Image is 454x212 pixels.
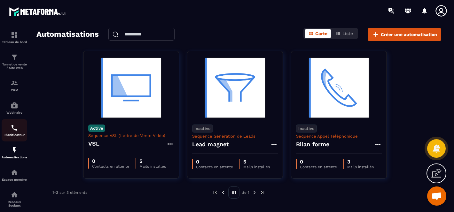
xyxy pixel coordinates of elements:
img: formation [11,31,18,39]
img: automation-background [192,56,278,120]
p: Contacts en attente [196,165,233,169]
p: Séquence Appel Téléphonique [296,134,382,139]
p: de 1 [242,190,249,195]
img: next [252,190,257,195]
p: Séquence VSL (Lettre de Vente Vidéo) [88,133,174,138]
p: Planificateur [2,133,27,137]
img: logo [9,6,67,17]
p: Séquence Génération de Leads [192,134,278,139]
img: automation-background [88,56,174,120]
img: scheduler [11,124,18,132]
img: formation [11,53,18,61]
span: Carte [315,31,327,36]
img: automations [11,102,18,109]
a: automationsautomationsAutomatisations [2,141,27,164]
p: Mails installés [347,165,374,169]
img: social-network [11,191,18,199]
p: Contacts en attente [92,164,129,169]
a: formationformationTunnel de vente / Site web [2,49,27,74]
p: 5 [139,158,166,164]
span: Liste [342,31,353,36]
h4: Bilan forme [296,140,330,149]
p: 01 [228,186,239,199]
p: 3 [347,159,374,165]
h2: Automatisations [36,28,99,41]
button: Carte [305,29,331,38]
p: Webinaire [2,111,27,114]
a: automationsautomationsWebinaire [2,97,27,119]
a: schedulerschedulerPlanificateur [2,119,27,141]
span: Créer une automatisation [381,31,437,38]
img: automations [11,169,18,176]
p: Inactive [192,125,213,132]
p: 1-3 sur 3 éléments [52,190,87,195]
img: formation [11,79,18,87]
img: automation-background [296,56,382,120]
a: formationformationCRM [2,74,27,97]
p: 0 [92,158,129,164]
img: next [260,190,265,195]
p: Tableau de bord [2,40,27,44]
p: Réseaux Sociaux [2,200,27,207]
img: prev [212,190,218,195]
p: CRM [2,88,27,92]
p: Contacts en attente [300,165,337,169]
p: Espace membre [2,178,27,181]
p: 0 [196,159,233,165]
p: Inactive [296,125,317,132]
h4: VSL [88,139,100,148]
a: Ouvrir le chat [427,186,446,206]
p: Automatisations [2,155,27,159]
a: social-networksocial-networkRéseaux Sociaux [2,186,27,212]
a: automationsautomationsEspace membre [2,164,27,186]
button: Créer une automatisation [368,28,441,41]
img: automations [11,146,18,154]
p: 5 [243,159,270,165]
p: Mails installés [243,165,270,169]
button: Liste [332,29,357,38]
h4: Lead magnet [192,140,229,149]
p: 0 [300,159,337,165]
p: Tunnel de vente / Site web [2,63,27,70]
img: prev [220,190,226,195]
p: Active [88,125,105,132]
a: formationformationTableau de bord [2,26,27,49]
p: Mails installés [139,164,166,169]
